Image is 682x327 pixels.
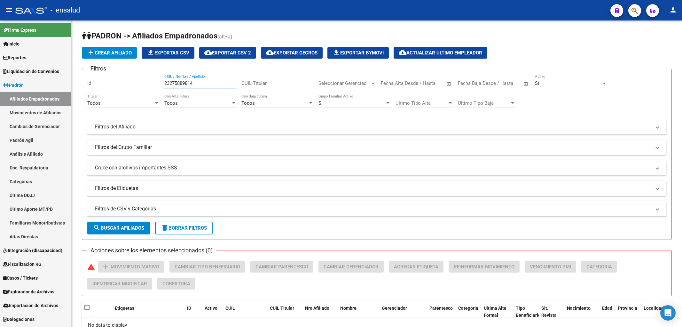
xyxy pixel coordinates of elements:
span: Todos [87,100,101,106]
span: Identificar Modificar [92,281,147,287]
button: Borrar Filtros [155,222,213,234]
button: Agregar Etiqueta [389,261,443,273]
mat-icon: warning [87,263,95,271]
span: Edad [602,306,612,311]
span: Reportes [3,54,26,61]
span: Explorador de Archivos [3,288,54,295]
span: Inicio [3,40,20,47]
datatable-header-cell: ID [184,301,202,323]
span: Si [318,100,323,106]
mat-icon: cloud_download [266,49,274,56]
span: (alt+a) [217,34,232,40]
span: - ensalud [51,3,80,17]
span: Buscar Afiliados [93,225,144,231]
mat-icon: file_download [147,49,154,56]
span: Gerenciador [382,306,407,311]
mat-expansion-panel-header: Filtros del Afiliado [87,119,666,135]
mat-icon: search [93,224,101,232]
span: Borrar Filtros [161,225,207,231]
datatable-header-cell: CUIL Titular [267,301,302,323]
input: Fecha fin [412,80,443,86]
mat-panel-title: Filtros del Afiliado [95,123,651,130]
span: Cambiar Tipo Beneficiario [175,264,240,270]
span: Sit. Revista [541,306,557,318]
button: Vencimiento PMI [525,261,576,273]
datatable-header-cell: Etiquetas [112,301,184,323]
datatable-header-cell: Parentesco [427,301,456,323]
span: Delegaciones [3,316,35,323]
span: Tipo Beneficiario [516,306,541,318]
h3: Filtros [87,64,109,73]
datatable-header-cell: Edad [600,301,615,323]
div: Open Intercom Messenger [660,305,676,321]
span: Si [535,80,539,86]
button: Cobertura [157,278,195,290]
span: Categoria [458,306,478,311]
button: Exportar CSV [142,47,194,59]
datatable-header-cell: Nombre [338,301,379,323]
datatable-header-cell: Localidad [641,301,667,323]
datatable-header-cell: Gerenciador [379,301,418,323]
mat-icon: cloud_download [204,49,212,56]
mat-panel-title: Cruce con archivos importantes SSS [95,164,651,171]
span: CUIL [225,306,235,311]
span: Cambiar Parentesco [255,264,308,270]
button: Exportar CSV 2 [199,47,256,59]
button: Cambiar Tipo Beneficiario [169,261,245,273]
mat-icon: cloud_download [399,49,406,56]
span: ID [187,306,191,311]
span: Seleccionar Gerenciador [318,80,370,86]
span: Importación de Archivos [3,302,58,309]
button: Cambiar Gerenciador [318,261,384,273]
input: Fecha fin [490,80,521,86]
span: Categoria [586,264,612,270]
span: PADRON -> Afiliados Empadronados [82,31,217,40]
mat-icon: person [669,6,677,14]
span: Reinformar Movimiento [454,264,514,270]
span: CUIL Titular [270,306,294,311]
span: Exportar CSV [147,50,189,56]
span: Nombre [340,306,357,311]
button: Identificar Modificar [87,278,152,290]
button: Exportar GECROS [261,47,323,59]
span: Ultima Alta Formal [484,306,506,318]
span: Firma Express [3,27,36,34]
mat-icon: delete [161,224,169,232]
span: Exportar GECROS [266,50,317,56]
mat-expansion-panel-header: Cruce con archivos importantes SSS [87,160,666,176]
datatable-header-cell: Provincia [615,301,641,323]
span: Provincia [618,306,637,311]
span: Localidad [644,306,664,311]
span: Exportar Bymovi [333,50,384,56]
span: Ultimo Tipo Alta [396,100,447,106]
mat-icon: menu [5,6,13,14]
datatable-header-cell: Tipo Beneficiario [513,301,539,323]
mat-icon: file_download [333,49,340,56]
mat-icon: add [102,263,109,271]
mat-panel-title: Filtros del Grupo Familiar [95,144,651,151]
span: Todos [241,100,255,106]
mat-expansion-panel-header: Filtros de CSV y Categorias [87,201,666,217]
button: Actualizar ultimo Empleador [394,47,487,59]
button: Cambiar Parentesco [250,261,313,273]
button: Exportar Bymovi [327,47,389,59]
span: Fiscalización RG [3,261,42,268]
button: Crear Afiliado [82,47,137,59]
span: Cobertura [162,281,190,287]
span: Cambiar Gerenciador [324,264,379,270]
datatable-header-cell: Activo [202,301,223,323]
span: Exportar CSV 2 [204,50,251,56]
datatable-header-cell: Ultima Alta Formal [481,301,513,323]
span: Activo [205,306,217,311]
datatable-header-cell: CUIL [223,301,258,323]
button: Open calendar [522,80,530,87]
datatable-header-cell: Categoria [456,301,481,323]
span: Actualizar ultimo Empleador [399,50,482,56]
span: Nacimiento [567,306,591,311]
button: Reinformar Movimiento [449,261,520,273]
span: Etiquetas [115,306,134,311]
span: Crear Afiliado [87,50,132,56]
h3: Acciones sobre los elementos seleccionados (0) [87,246,216,255]
span: Ultimo Tipo Baja [458,100,510,106]
span: Integración (discapacidad) [3,247,62,254]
